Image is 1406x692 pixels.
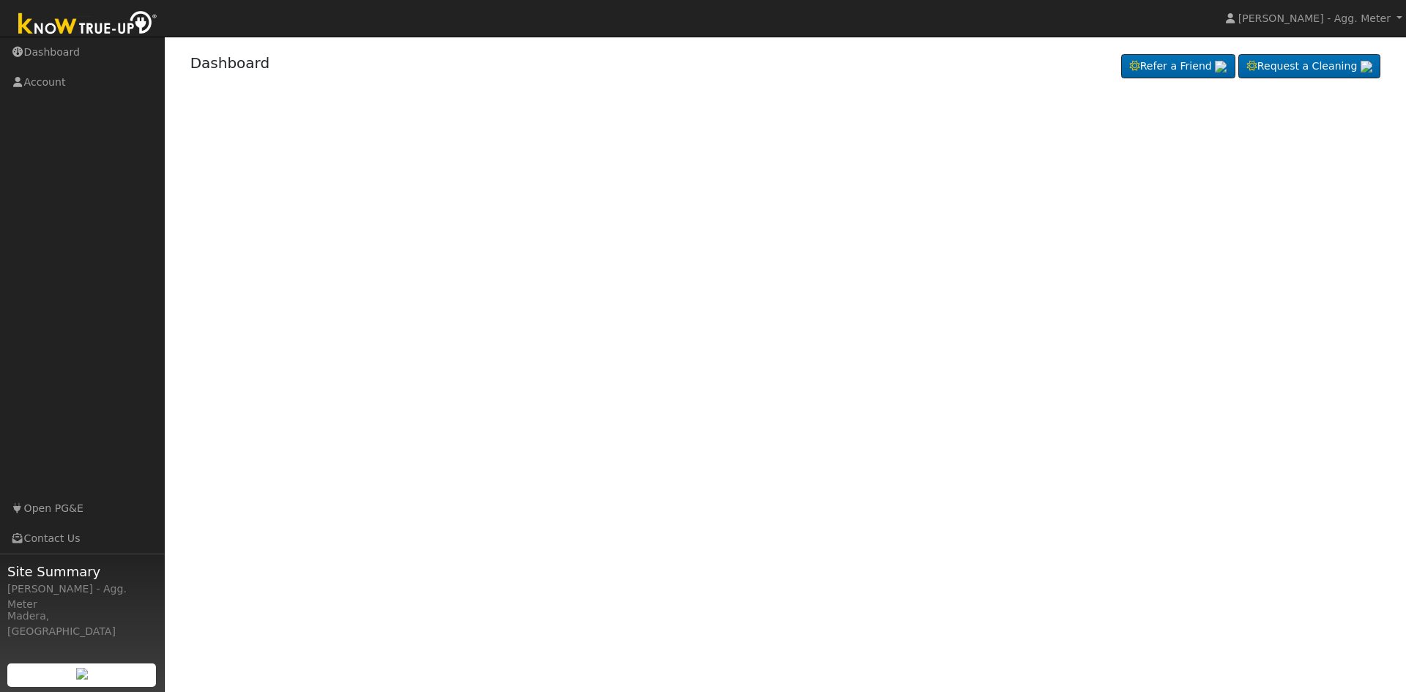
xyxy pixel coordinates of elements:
a: Refer a Friend [1121,54,1235,79]
span: [PERSON_NAME] - Agg. Meter [1238,12,1391,24]
a: Dashboard [190,54,270,72]
div: Madera, [GEOGRAPHIC_DATA] [7,609,157,639]
img: retrieve [1361,61,1372,72]
img: Know True-Up [11,8,165,41]
img: retrieve [76,668,88,680]
div: [PERSON_NAME] - Agg. Meter [7,581,157,612]
span: Site Summary [7,562,157,581]
a: Request a Cleaning [1238,54,1380,79]
img: retrieve [1215,61,1227,72]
